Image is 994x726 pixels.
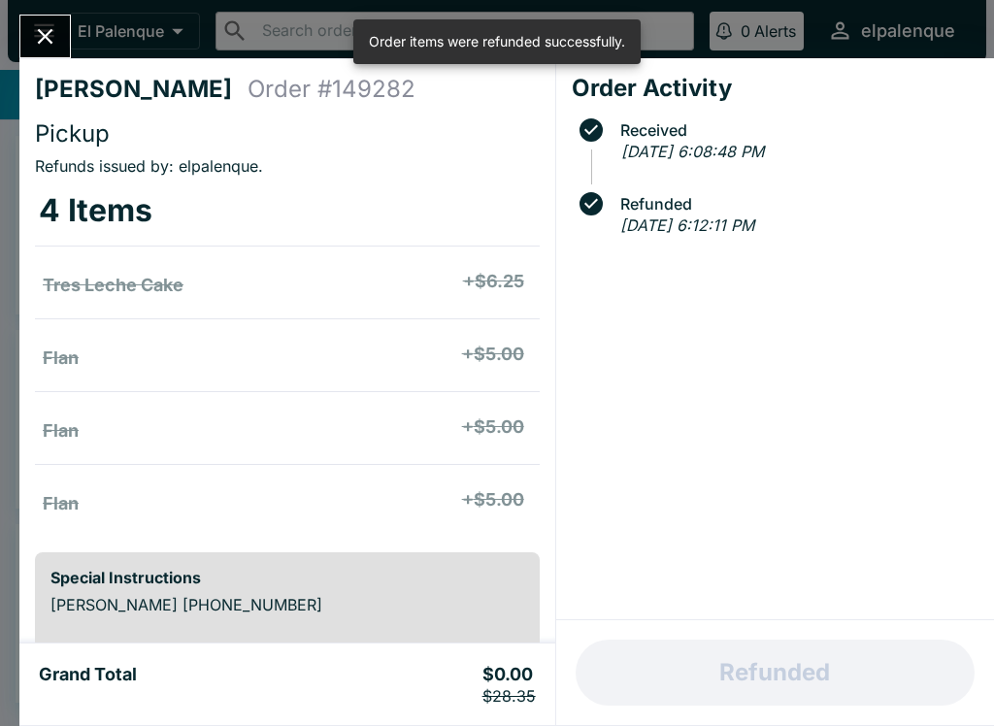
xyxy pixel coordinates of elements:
[20,16,70,57] button: Close
[43,274,183,297] h5: Tres Leche Cake
[369,25,625,58] div: Order items were refunded successfully.
[43,492,79,515] h5: Flan
[482,686,536,706] p: $28.35
[482,663,536,706] h5: $0.00
[50,595,524,614] p: [PERSON_NAME] [PHONE_NUMBER]
[39,663,137,706] h5: Grand Total
[39,191,152,230] h3: 4 Items
[35,75,248,104] h4: [PERSON_NAME]
[462,415,524,439] h5: + $5.00
[572,74,978,103] h4: Order Activity
[35,119,110,148] span: Pickup
[43,346,79,370] h5: Flan
[35,156,263,176] span: Refunds issued by: elpalenque .
[248,75,415,104] h4: Order # 149282
[35,176,540,537] table: orders table
[620,215,754,235] em: [DATE] 6:12:11 PM
[50,568,524,587] h6: Special Instructions
[621,142,764,161] em: [DATE] 6:08:48 PM
[463,270,524,293] h5: + $6.25
[611,121,978,139] span: Received
[462,343,524,366] h5: + $5.00
[611,195,978,213] span: Refunded
[462,488,524,511] h5: + $5.00
[43,419,79,443] h5: Flan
